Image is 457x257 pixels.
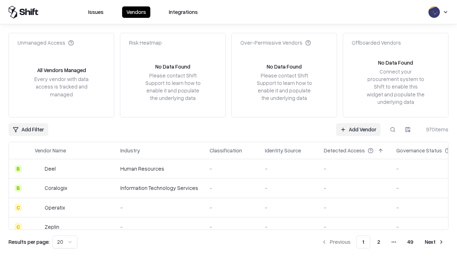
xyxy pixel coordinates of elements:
[352,39,401,46] div: Offboarded Vendors
[15,223,22,230] div: C
[45,204,65,211] div: Operatix
[15,185,22,192] div: B
[37,66,86,74] div: All Vendors Managed
[324,184,385,192] div: -
[9,238,50,246] p: Results per page:
[324,147,365,154] div: Detected Access
[255,72,314,102] div: Please contact Shift Support to learn how to enable it and populate the underlying data
[15,165,22,172] div: B
[45,223,59,231] div: Zeplin
[317,236,448,248] nav: pagination
[265,165,312,172] div: -
[366,68,425,106] div: Connect your procurement system to Shift to enable this widget and populate the underlying data
[421,236,448,248] button: Next
[122,6,150,18] button: Vendors
[265,223,312,231] div: -
[210,204,253,211] div: -
[9,123,48,136] button: Add Filter
[45,165,56,172] div: Deel
[324,165,385,172] div: -
[155,63,190,70] div: No Data Found
[240,39,311,46] div: Over-Permissive Vendors
[265,184,312,192] div: -
[35,204,42,211] img: Operatix
[165,6,202,18] button: Integrations
[120,165,198,172] div: Human Resources
[402,236,419,248] button: 49
[35,147,66,154] div: Vendor Name
[396,147,442,154] div: Governance Status
[35,165,42,172] img: Deel
[420,126,448,133] div: 970 items
[336,123,381,136] a: Add Vendor
[17,39,74,46] div: Unmanaged Access
[378,59,413,66] div: No Data Found
[120,184,198,192] div: Information Technology Services
[35,185,42,192] img: Coralogix
[45,184,67,192] div: Coralogix
[120,204,198,211] div: -
[210,165,253,172] div: -
[35,223,42,230] img: Zeplin
[210,147,242,154] div: Classification
[265,204,312,211] div: -
[324,223,385,231] div: -
[267,63,302,70] div: No Data Found
[15,204,22,211] div: C
[84,6,108,18] button: Issues
[32,75,91,98] div: Every vendor with data access is tracked and managed
[129,39,162,46] div: Risk Heatmap
[210,223,253,231] div: -
[372,236,386,248] button: 2
[265,147,301,154] div: Identity Source
[356,236,370,248] button: 1
[143,72,202,102] div: Please contact Shift Support to learn how to enable it and populate the underlying data
[120,147,140,154] div: Industry
[210,184,253,192] div: -
[324,204,385,211] div: -
[120,223,198,231] div: -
